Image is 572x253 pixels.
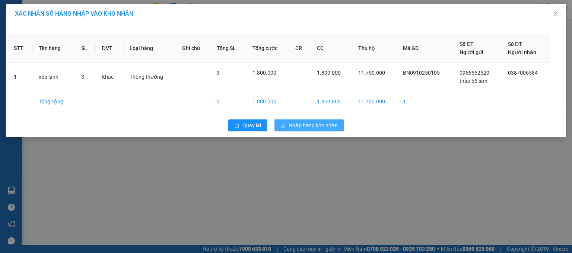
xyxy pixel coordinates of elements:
th: ĐVT [96,34,123,63]
th: Thu hộ [352,34,397,63]
th: Ghi chú [176,34,211,63]
span: Người nhận [508,49,536,55]
th: CR [289,34,311,63]
td: 1 [8,63,33,91]
th: STT [8,34,33,63]
span: Số ĐT [508,41,522,47]
button: Close [545,4,566,25]
span: BN0910250105 [403,70,440,76]
td: Thông thường [124,63,176,91]
span: close [553,11,559,17]
span: 3 [217,70,220,76]
span: 11.750.000 [358,70,385,76]
span: rollback [234,123,239,129]
td: Khác [96,63,123,91]
th: Loại hàng [124,34,176,63]
span: 1.800.000 [252,70,276,76]
td: Tổng cộng [33,91,75,112]
th: Mã GD [397,34,454,63]
span: thảo bồ sơn [460,78,487,84]
td: xốp lạnh [33,63,75,91]
span: 0966562520 [460,70,489,76]
span: Số ĐT [460,41,474,47]
th: Tên hàng [33,34,75,63]
span: Quay lại [242,121,261,129]
button: downloadNhập hàng kho nhận [274,119,344,131]
th: CC [311,34,352,63]
td: 1.800.000 [311,91,352,112]
th: Tổng SL [211,34,247,63]
td: 11.750.000 [352,91,397,112]
span: XÁC NHẬN SỐ HÀNG NHẬP VÀO KHO NHẬN [15,10,133,17]
span: download [280,123,286,129]
button: rollbackQuay lại [228,119,267,131]
td: 1.800.000 [247,91,289,112]
td: 1 [397,91,454,112]
span: Nhập hàng kho nhận [289,121,338,129]
span: 1.800.000 [317,70,341,76]
th: SL [75,34,96,63]
th: Tổng cước [247,34,289,63]
span: 3 [81,74,84,80]
span: 0387006584 [508,70,538,76]
td: 3 [211,91,247,112]
span: Người gửi [460,49,483,55]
